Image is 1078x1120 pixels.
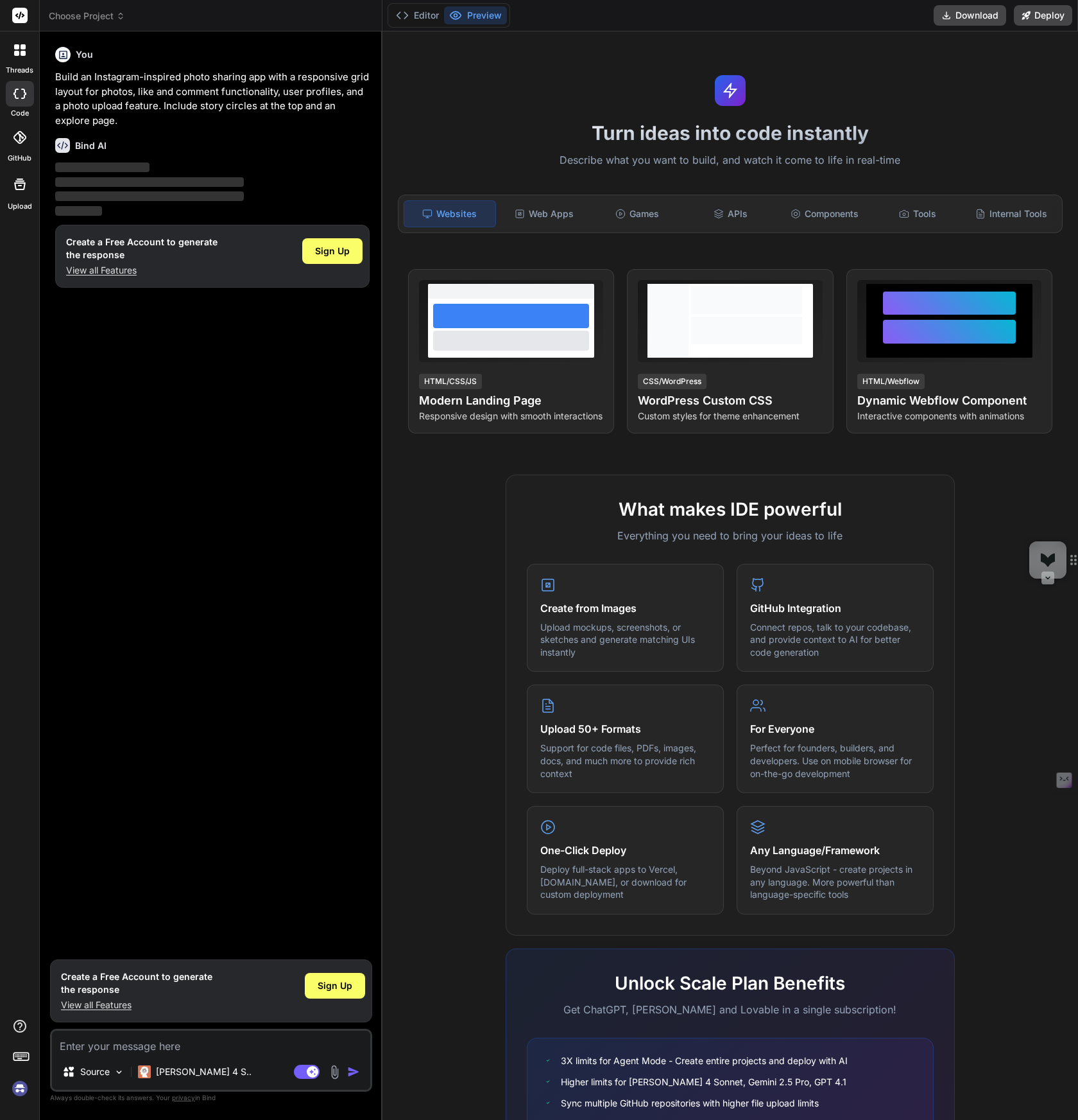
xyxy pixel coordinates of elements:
span: 3X limits for Agent Mode - Create entire projects and deploy with AI [561,1054,848,1067]
span: Sync multiple GitHub repositories with higher file upload limits [561,1096,819,1110]
h6: Bind AI [75,139,107,152]
img: Claude 4 Sonnet [138,1065,151,1078]
p: Get ChatGPT, [PERSON_NAME] and Lovable in a single subscription! [527,1002,934,1017]
h4: Upload 50+ Formats [540,721,710,737]
img: icon [347,1065,360,1078]
div: CSS/WordPress [638,374,706,389]
p: [PERSON_NAME] 4 S.. [156,1065,252,1078]
button: Editor [391,6,444,24]
label: code [11,108,29,119]
span: Choose Project [49,10,125,22]
label: GitHub [8,153,31,164]
label: Upload [8,201,32,212]
p: Always double-check its answers. Your in Bind [50,1092,372,1104]
h4: Create from Images [540,600,710,616]
div: HTML/CSS/JS [419,374,482,389]
span: privacy [172,1094,195,1101]
p: View all Features [66,264,218,277]
span: Higher limits for [PERSON_NAME] 4 Sonnet, Gemini 2.5 Pro, GPT 4.1 [561,1075,846,1089]
h1: Create a Free Account to generate the response [66,236,218,261]
span: Sign Up [318,979,352,992]
button: Preview [444,6,507,24]
p: Describe what you want to build, and watch it come to life in real-time [390,152,1070,169]
h4: Modern Landing Page [419,392,603,410]
h2: Unlock Scale Plan Benefits [527,970,934,997]
p: Interactive components with animations [857,410,1041,423]
h4: GitHub Integration [750,600,920,616]
p: View all Features [61,999,212,1011]
button: Deploy [1014,5,1072,26]
img: attachment [327,1065,342,1080]
h4: One-Click Deploy [540,843,710,858]
button: Download [934,5,1006,26]
h4: For Everyone [750,721,920,737]
p: Perfect for founders, builders, and developers. Use on mobile browser for on-the-go development [750,742,920,780]
p: Responsive design with smooth interactions [419,410,603,423]
span: ‌ [55,206,102,216]
h4: WordPress Custom CSS [638,392,822,410]
p: Deploy full-stack apps to Vercel, [DOMAIN_NAME], or download for custom deployment [540,863,710,901]
span: ‌ [55,177,244,187]
img: Pick Models [114,1067,124,1078]
p: Everything you need to bring your ideas to life [527,528,934,543]
p: Connect repos, talk to your codebase, and provide context to AI for better code generation [750,621,920,659]
div: HTML/Webflow [857,374,925,389]
h1: Turn ideas into code instantly [390,121,1070,144]
div: Internal Tools [966,200,1057,227]
p: Build an Instagram-inspired photo sharing app with a responsive grid layout for photos, like and ... [55,70,370,128]
label: threads [6,65,33,76]
span: ‌ [55,162,150,172]
h6: You [76,48,93,61]
p: Beyond JavaScript - create projects in any language. More powerful than language-specific tools [750,863,920,901]
div: Games [592,200,683,227]
h1: Create a Free Account to generate the response [61,970,212,996]
div: Tools [873,200,964,227]
p: Support for code files, PDFs, images, docs, and much more to provide rich context [540,742,710,780]
p: Upload mockups, screenshots, or sketches and generate matching UIs instantly [540,621,710,659]
h4: Any Language/Framework [750,843,920,858]
p: Source [80,1065,110,1078]
h4: Dynamic Webflow Component [857,392,1041,410]
div: APIs [685,200,776,227]
p: Custom styles for theme enhancement [638,410,822,423]
img: signin [9,1078,31,1099]
h2: What makes IDE powerful [527,496,934,523]
div: Web Apps [499,200,590,227]
span: Sign Up [315,245,350,258]
div: Components [779,200,870,227]
div: Websites [404,200,496,227]
span: ‌ [55,191,244,201]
